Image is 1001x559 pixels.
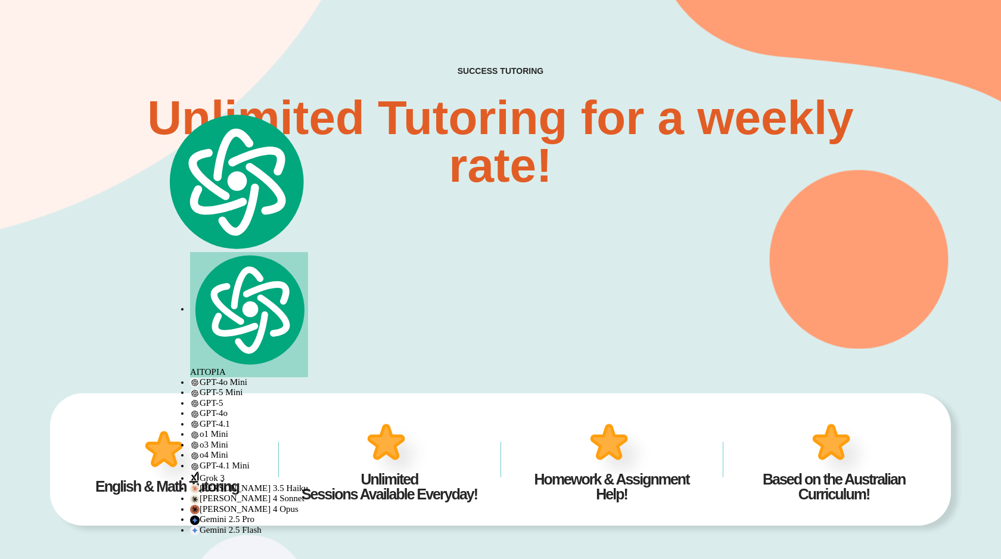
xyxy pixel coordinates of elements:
div: Gemini 2.5 Flash [190,525,308,536]
h4: Unlimited Sessions Available Everyday! [296,472,482,502]
h4: SUCCESS TUTORING​ [367,66,634,76]
img: gemini-20-flash.svg [190,526,200,535]
img: gemini-15-pro.svg [190,515,200,525]
img: gpt-black.svg [190,399,200,408]
img: gpt-black.svg [190,440,200,450]
img: gpt-black.svg [190,409,200,419]
div: GPT-5 Mini [190,387,308,398]
div: GPT-5 [190,398,308,409]
img: gpt-black.svg [190,430,200,440]
div: [PERSON_NAME] 4 Sonnet [190,493,308,504]
h4: Based on the Australian Curriculum! [741,472,927,502]
h4: English & Math Tutoring [74,479,260,494]
div: Gemini 2.5 Pro [190,514,308,525]
div: GPT-4.1 Mini [190,461,308,471]
img: logo.svg [163,111,308,252]
div: AITOPIA [190,252,308,377]
div: o4 Mini [190,450,308,461]
h4: Homework & Assignment Help! [518,472,704,502]
div: o3 Mini [190,440,308,451]
img: gpt-black.svg [190,420,200,429]
img: gpt-black.svg [190,462,200,471]
img: gpt-black.svg [190,389,200,398]
img: gpt-black.svg [190,451,200,461]
img: gpt-black.svg [190,378,200,387]
img: claude-35-opus.svg [190,505,200,514]
img: logo.svg [190,252,308,367]
iframe: Chat Widget [797,424,1001,559]
img: claude-35-haiku.svg [190,484,200,493]
div: GPT-4o [190,408,308,419]
div: [PERSON_NAME] 4 Opus [190,504,308,515]
h2: Unlimited Tutoring for a weekly rate! [108,94,892,190]
div: [PERSON_NAME] 3.5 Haiku [190,483,308,494]
div: Grok 3 [190,471,308,483]
img: claude-35-sonnet.svg [190,495,200,504]
div: GPT-4.1 [190,419,308,430]
div: o1 Mini [190,429,308,440]
div: GPT-4o Mini [190,377,308,388]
